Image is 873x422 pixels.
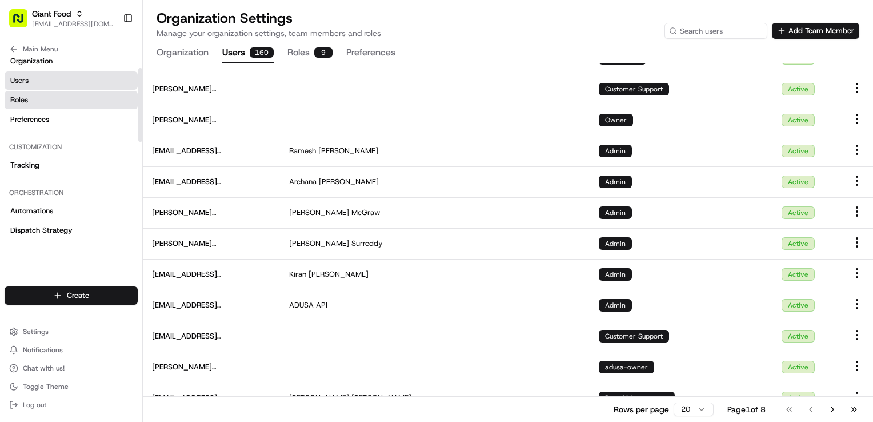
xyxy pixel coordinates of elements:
span: API Documentation [108,166,183,177]
div: Locations [5,249,138,267]
span: Organization [10,56,53,66]
span: Users [10,75,29,86]
span: Preferences [10,114,49,125]
div: adusa-owner [599,361,654,373]
button: Roles [287,43,333,63]
div: Active [782,330,815,343]
div: Customer Support [599,83,669,95]
div: Admin [599,237,632,250]
img: 1736555255976-a54dd68f-1ca7-489b-9aae-adbdc363a1c4 [11,109,32,130]
a: Preferences [5,110,138,129]
span: Chat with us! [23,364,65,373]
span: Roles [10,95,28,105]
span: Knowledge Base [23,166,87,177]
span: [EMAIL_ADDRESS][DOMAIN_NAME] [152,300,271,310]
div: Orchestration [5,184,138,202]
button: Giant Food[EMAIL_ADDRESS][DOMAIN_NAME] [5,5,118,32]
span: Notifications [23,345,63,355]
span: Settings [23,327,49,336]
span: [EMAIL_ADDRESS][DOMAIN_NAME] [152,393,271,403]
a: 📗Knowledge Base [7,161,92,182]
p: Welcome 👋 [11,46,208,64]
a: Roles [5,91,138,109]
a: Powered byPylon [81,193,138,202]
span: [PERSON_NAME] [289,393,349,403]
button: Giant Food [32,8,71,19]
span: Log out [23,400,46,409]
a: Users [5,71,138,90]
div: Active [782,237,815,250]
span: [PERSON_NAME] [289,208,349,218]
h1: Organization Settings [157,9,381,27]
span: Archana [289,177,317,187]
span: ADUSA [289,300,314,310]
button: Create [5,286,138,305]
span: [PERSON_NAME][EMAIL_ADDRESS][DOMAIN_NAME] [152,208,271,218]
a: Automations [5,202,138,220]
span: [PERSON_NAME][EMAIL_ADDRESS][PERSON_NAME][DOMAIN_NAME] [152,115,271,125]
button: Notifications [5,342,138,358]
span: Create [67,290,89,301]
div: Owner [599,114,633,126]
div: We're available if you need us! [39,121,145,130]
div: Start new chat [39,109,187,121]
span: [EMAIL_ADDRESS][PERSON_NAME][DOMAIN_NAME] [152,269,271,280]
input: Search users [664,23,767,39]
div: Active [782,83,815,95]
span: Ramesh [289,146,316,156]
div: 📗 [11,167,21,176]
div: Active [782,206,815,219]
button: Settings [5,324,138,340]
button: Organization [157,43,209,63]
button: Users [222,43,274,63]
a: Tracking [5,156,138,174]
div: Admin [599,176,632,188]
span: [PERSON_NAME][EMAIL_ADDRESS][PERSON_NAME][DOMAIN_NAME] [152,362,271,372]
input: Clear [30,74,189,86]
span: [PERSON_NAME] [351,393,411,403]
span: [EMAIL_ADDRESS][PERSON_NAME][DOMAIN_NAME] [152,177,271,187]
div: Active [782,299,815,312]
span: Pylon [114,194,138,202]
div: 9 [314,47,333,58]
button: Add Team Member [772,23,859,39]
div: Admin [599,206,632,219]
span: Kiran [289,269,306,280]
button: Log out [5,397,138,413]
a: Organization [5,52,138,70]
div: Active [782,176,815,188]
span: Main Menu [23,45,58,54]
div: Active [782,145,815,157]
span: [EMAIL_ADDRESS][PERSON_NAME][DOMAIN_NAME] [152,146,271,156]
span: Toggle Theme [23,382,69,391]
span: Tracking [10,160,39,170]
span: [PERSON_NAME] [318,146,378,156]
button: Start new chat [194,113,208,126]
div: Customization [5,138,138,156]
button: Chat with us! [5,360,138,376]
span: API [316,300,327,310]
div: Admin [599,299,632,312]
button: Preferences [346,43,395,63]
div: Active [782,114,815,126]
div: Customer Support [599,330,669,343]
div: Active [782,361,815,373]
div: Admin [599,268,632,281]
span: [PERSON_NAME][EMAIL_ADDRESS][PERSON_NAME][DOMAIN_NAME] [152,84,271,94]
p: Rows per page [614,404,669,415]
span: Automations [10,206,53,216]
a: 💻API Documentation [92,161,188,182]
span: [EMAIL_ADDRESS][PERSON_NAME][DOMAIN_NAME] [152,331,271,341]
div: Active [782,392,815,404]
div: 160 [250,47,274,58]
span: Surreddy [351,238,383,249]
button: Toggle Theme [5,379,138,395]
span: Dispatch Strategy [10,225,73,236]
a: Dispatch Strategy [5,221,138,240]
div: 💻 [97,167,106,176]
button: [EMAIL_ADDRESS][DOMAIN_NAME] [32,19,114,29]
span: [PERSON_NAME] [309,269,369,280]
p: Manage your organization settings, team members and roles [157,27,381,39]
